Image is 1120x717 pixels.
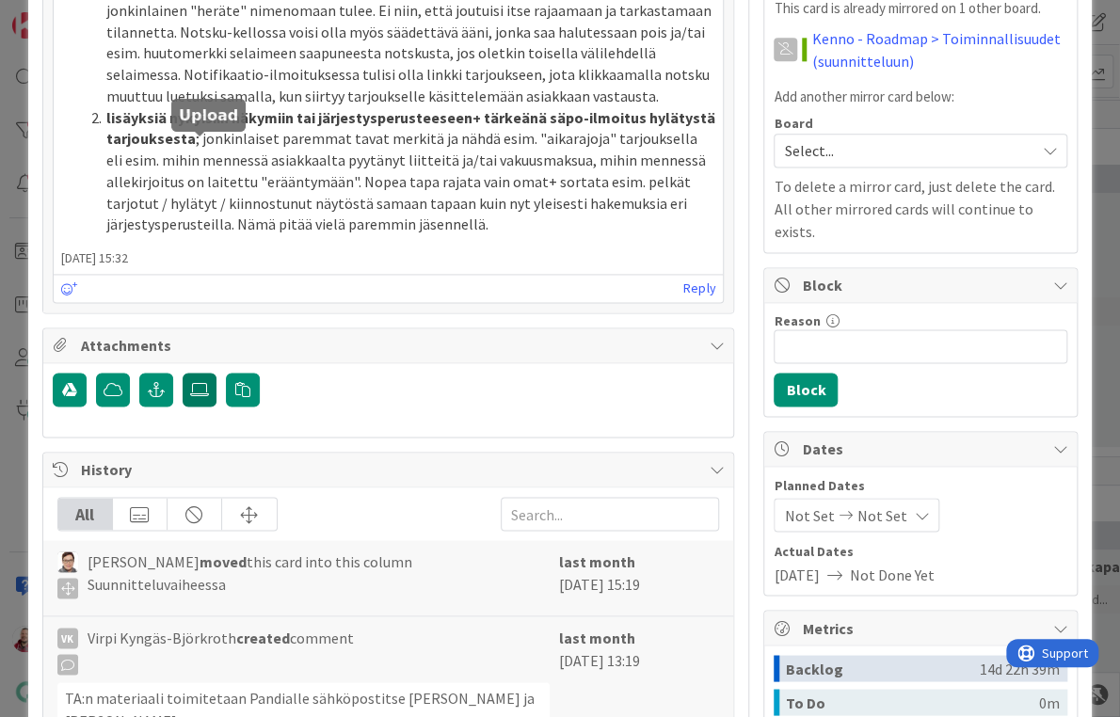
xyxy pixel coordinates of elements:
[774,541,1067,561] span: Actual Dates
[785,689,1038,715] div: To Do
[106,108,718,149] strong: lisäyksiä nykyisiin näkymiin tai järjestysperusteeseen+ tärkeänä säpo-ilmoitus hylätystä tarjouks...
[774,373,838,406] button: Block
[774,476,1067,496] span: Planned Dates
[88,550,551,598] span: [PERSON_NAME] this card into this column Suunnitteluvaiheessa
[856,503,906,526] span: Not Set
[774,117,812,130] span: Board
[785,655,979,681] div: Backlog
[849,563,934,585] span: Not Done Yet
[559,551,635,570] b: last month
[979,655,1059,681] div: 14d 22h 39m
[559,550,719,606] div: [DATE] 15:19
[802,616,1043,639] span: Metrics
[774,175,1067,243] p: To delete a mirror card, just delete the card. All other mirrored cards will continue to exists.
[812,27,1068,72] a: Kenno - Roadmap > Toiminnallisuudet (suunnitteluun)
[784,137,1025,164] span: Select...
[774,87,1067,108] p: Add another mirror card below:
[236,628,290,646] b: created
[774,312,820,329] label: Reason
[57,628,78,648] div: VK
[784,503,834,526] span: Not Set
[802,274,1043,296] span: Block
[200,551,247,570] b: moved
[58,498,113,530] div: All
[683,277,715,300] a: Reply
[88,626,354,675] span: Virpi Kyngäs-Björkroth comment
[1038,689,1059,715] div: 0m
[774,563,819,585] span: [DATE]
[81,458,700,481] span: History
[559,628,635,646] b: last month
[36,3,82,25] span: Support
[54,248,724,268] span: [DATE] 15:32
[81,334,700,357] span: Attachments
[501,497,719,531] input: Search...
[84,107,716,235] li: ; jonkinlaiset paremmat tavat merkitä ja nähdä esim. "aikarajoja" tarjouksella eli esim. mihin me...
[57,551,78,572] img: SM
[179,106,238,124] h5: Upload
[802,438,1043,460] span: Dates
